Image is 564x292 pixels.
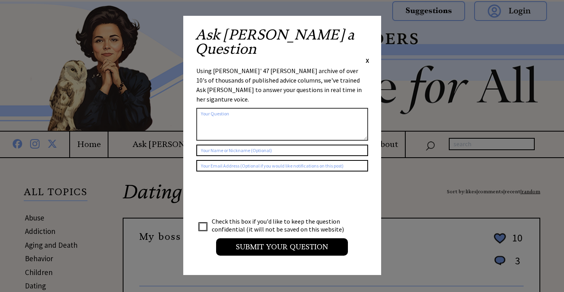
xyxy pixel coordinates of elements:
td: Check this box if you'd like to keep the question confidential (it will not be saved on this webs... [211,217,351,234]
div: Using [PERSON_NAME]' 47 [PERSON_NAME] archive of over 10's of thousands of published advice colum... [196,66,368,104]
h2: Ask [PERSON_NAME] a Question [195,28,369,56]
input: Your Name or Nickname (Optional) [196,145,368,156]
iframe: reCAPTCHA [196,179,317,210]
input: Your Email Address (Optional if you would like notifications on this post) [196,160,368,171]
input: Submit your Question [216,238,348,256]
span: X [366,57,369,64]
